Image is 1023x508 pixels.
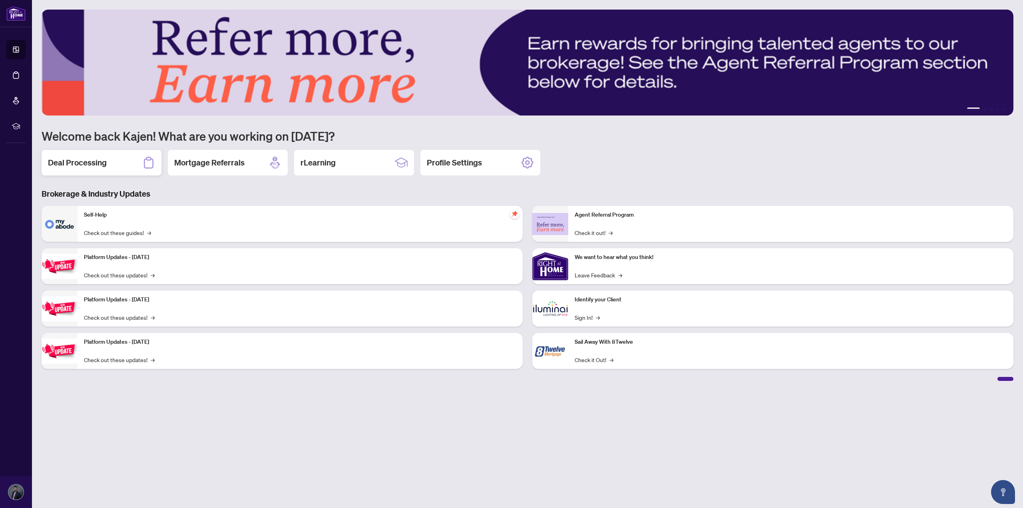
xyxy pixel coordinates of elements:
img: Platform Updates - July 8, 2025 [42,296,78,321]
p: Platform Updates - [DATE] [84,253,516,262]
button: Open asap [991,480,1015,504]
a: Sign In!→ [575,313,600,322]
p: We want to hear what you think! [575,253,1007,262]
button: 4 [996,108,999,111]
a: Check it Out!→ [575,355,613,364]
img: Sail Away With 8Twelve [532,333,568,369]
h2: Mortgage Referrals [174,157,245,168]
p: Self-Help [84,211,516,219]
img: Platform Updates - July 21, 2025 [42,254,78,279]
img: logo [6,6,26,21]
p: Sail Away With 8Twelve [575,338,1007,347]
p: Identify your Client [575,295,1007,304]
h2: rLearning [301,157,336,168]
a: Leave Feedback→ [575,271,622,279]
span: → [151,271,155,279]
h1: Welcome back Kajen! What are you working on [DATE]? [42,128,1013,143]
button: 2 [983,108,986,111]
h2: Profile Settings [427,157,482,168]
a: Check out these updates!→ [84,355,155,364]
p: Platform Updates - [DATE] [84,295,516,304]
img: Agent Referral Program [532,213,568,235]
span: → [151,355,155,364]
span: → [596,313,600,322]
h3: Brokerage & Industry Updates [42,188,1013,199]
span: pushpin [510,209,519,219]
a: Check out these updates!→ [84,313,155,322]
span: → [609,228,613,237]
img: Profile Icon [8,484,24,500]
button: 5 [1002,108,1005,111]
img: Self-Help [42,206,78,242]
button: 1 [967,108,980,111]
span: → [151,313,155,322]
span: → [609,355,613,364]
a: Check out these updates!→ [84,271,155,279]
h2: Deal Processing [48,157,107,168]
button: 3 [989,108,993,111]
a: Check out these guides!→ [84,228,151,237]
span: → [618,271,622,279]
img: Slide 0 [42,10,1013,116]
p: Platform Updates - [DATE] [84,338,516,347]
img: Identify your Client [532,291,568,327]
img: Platform Updates - June 23, 2025 [42,339,78,364]
img: We want to hear what you think! [532,248,568,284]
a: Check it out!→ [575,228,613,237]
p: Agent Referral Program [575,211,1007,219]
span: → [147,228,151,237]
